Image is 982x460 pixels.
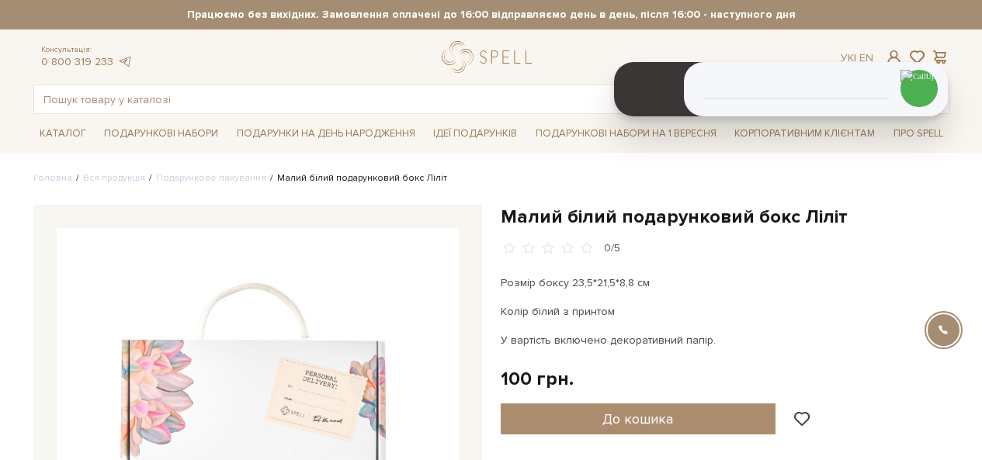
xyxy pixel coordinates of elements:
p: У вартість включено декоративний папір. [501,332,865,348]
a: Ідеї подарунків [427,122,523,146]
button: До кошика [501,403,776,434]
span: Консультація: [41,45,133,55]
a: logo [442,41,539,73]
span: | [854,51,856,64]
li: Малий білий подарунковий бокс Ліліт [266,171,447,185]
div: 100 грн. [501,367,574,391]
a: Подарункове пакування [156,172,266,184]
input: Пошук товару у каталозі [34,85,913,113]
div: Ук [841,51,873,65]
span: До кошика [602,410,673,427]
p: Колір білий з принтом [501,303,865,320]
a: Корпоративним клієнтам [728,120,881,147]
a: Подарунки на День народження [231,122,422,146]
a: Головна [33,172,72,184]
a: Подарункові набори на 1 Вересня [529,120,723,147]
a: Про Spell [887,122,949,146]
a: telegram [117,55,133,68]
strong: Працюємо без вихідних. Замовлення оплачені до 16:00 відправляємо день в день, після 16:00 - насту... [33,8,949,22]
div: 0/5 [604,241,620,256]
a: Подарункові набори [98,122,224,146]
p: Розмір боксу 23,5*21,5*8,8 см [501,275,865,291]
h1: Малий білий подарунковий бокс Ліліт [501,205,949,229]
a: 0 800 319 233 [41,55,113,68]
a: Вся продукція [83,172,145,184]
a: En [859,51,873,64]
a: Каталог [33,122,92,146]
